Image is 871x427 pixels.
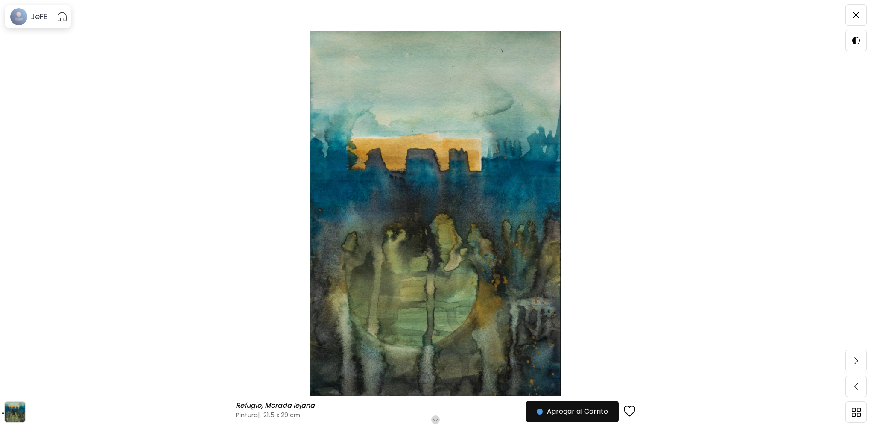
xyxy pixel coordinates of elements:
[526,401,619,422] button: Agregar al Carrito
[619,400,641,423] button: favorites
[236,410,549,419] h4: Pintura | 21.5 x 29 cm
[31,12,48,22] h6: JeFE
[537,406,608,417] span: Agregar al Carrito
[57,10,67,24] button: pauseOutline IconGradient Icon
[236,401,317,410] h6: Refugio, Morada lejana
[624,405,636,418] img: favorites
